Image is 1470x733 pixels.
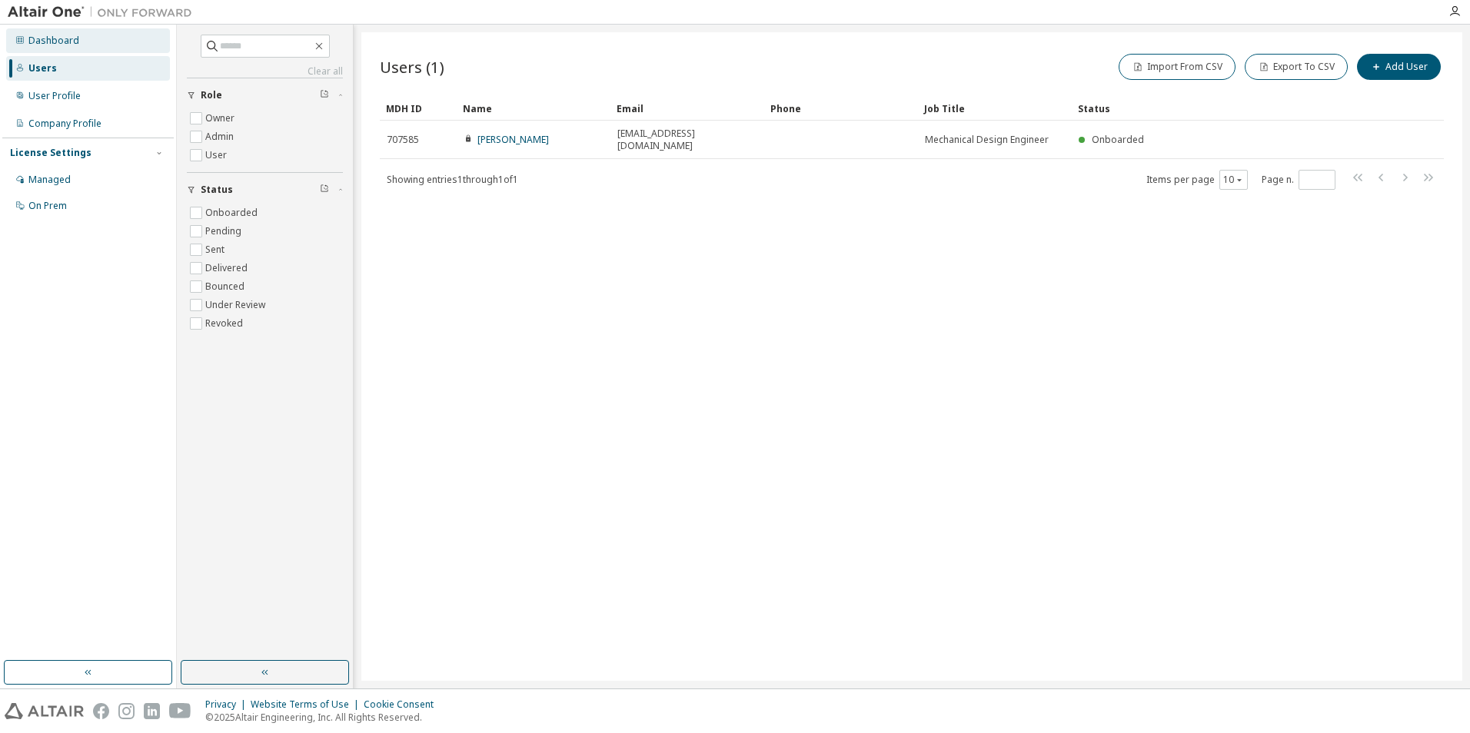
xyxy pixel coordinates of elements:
[28,35,79,47] div: Dashboard
[205,711,443,724] p: © 2025 Altair Engineering, Inc. All Rights Reserved.
[205,259,251,277] label: Delivered
[1357,54,1441,80] button: Add User
[387,173,518,186] span: Showing entries 1 through 1 of 1
[93,703,109,719] img: facebook.svg
[201,89,222,101] span: Role
[477,133,549,146] a: [PERSON_NAME]
[380,56,444,78] span: Users (1)
[320,184,329,196] span: Clear filter
[28,200,67,212] div: On Prem
[205,128,237,146] label: Admin
[28,90,81,102] div: User Profile
[320,89,329,101] span: Clear filter
[169,703,191,719] img: youtube.svg
[205,109,238,128] label: Owner
[1092,133,1144,146] span: Onboarded
[251,698,364,711] div: Website Terms of Use
[770,96,912,121] div: Phone
[205,314,246,333] label: Revoked
[617,96,758,121] div: Email
[386,96,451,121] div: MDH ID
[1245,54,1348,80] button: Export To CSV
[187,65,343,78] a: Clear all
[205,277,248,296] label: Bounced
[1223,174,1244,186] button: 10
[118,703,135,719] img: instagram.svg
[28,174,71,186] div: Managed
[205,296,268,314] label: Under Review
[1262,170,1335,190] span: Page n.
[387,134,419,146] span: 707585
[205,222,244,240] label: Pending
[463,96,604,121] div: Name
[924,96,1066,121] div: Job Title
[144,703,160,719] img: linkedin.svg
[205,240,228,259] label: Sent
[1119,54,1236,80] button: Import From CSV
[364,698,443,711] div: Cookie Consent
[205,204,261,222] label: Onboarded
[1078,96,1364,121] div: Status
[205,146,230,164] label: User
[1146,170,1248,190] span: Items per page
[187,173,343,207] button: Status
[187,78,343,112] button: Role
[201,184,233,196] span: Status
[28,118,101,130] div: Company Profile
[925,134,1049,146] span: Mechanical Design Engineer
[205,698,251,711] div: Privacy
[8,5,200,20] img: Altair One
[28,62,57,75] div: Users
[10,147,91,159] div: License Settings
[5,703,84,719] img: altair_logo.svg
[617,128,757,152] span: [EMAIL_ADDRESS][DOMAIN_NAME]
